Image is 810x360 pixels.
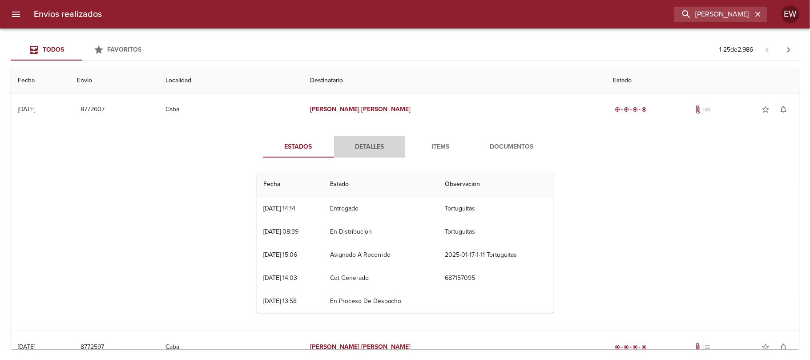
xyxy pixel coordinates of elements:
[674,7,752,22] input: buscar
[108,46,142,53] span: Favoritos
[703,105,712,114] span: No tiene pedido asociado
[615,107,620,112] span: radio_button_checked
[303,68,606,93] th: Destinatario
[263,136,548,158] div: Tabs detalle de guia
[323,243,438,267] td: Asignado A Recorrido
[5,4,27,25] button: menu
[757,45,778,54] span: Pagina anterior
[757,338,774,356] button: Agregar a favoritos
[264,251,298,259] div: [DATE] 15:06
[624,344,629,350] span: radio_button_checked
[81,342,104,353] span: 8772597
[613,105,649,114] div: Entregado
[438,197,554,220] td: Tortuguitas
[310,343,360,351] em: [PERSON_NAME]
[43,46,64,53] span: Todos
[257,172,554,313] table: Tabla de seguimiento
[694,343,703,352] span: Tiene documentos adjuntos
[761,105,770,114] span: star_border
[34,7,102,21] h6: Envios realizados
[438,220,554,243] td: Tortuguitas
[264,297,297,305] div: [DATE] 13:58
[703,343,712,352] span: No tiene pedido asociado
[70,68,158,93] th: Envio
[438,243,554,267] td: 2025-01-17-1-11 Tortuguitas
[323,172,438,197] th: Estado
[482,142,542,153] span: Documentos
[264,205,296,212] div: [DATE] 14:14
[323,290,438,313] td: En Proceso De Despacho
[323,197,438,220] td: Entregado
[257,172,323,197] th: Fecha
[158,68,303,93] th: Localidad
[339,142,400,153] span: Detalles
[438,172,554,197] th: Observacion
[641,344,647,350] span: radio_button_checked
[264,274,298,282] div: [DATE] 14:03
[782,5,799,23] div: EW
[77,101,108,118] button: 8772607
[11,68,70,93] th: Fecha
[633,107,638,112] span: radio_button_checked
[633,344,638,350] span: radio_button_checked
[77,339,108,356] button: 8772597
[779,105,788,114] span: notifications_none
[438,267,554,290] td: 687157095
[778,39,799,61] span: Pagina siguiente
[694,105,703,114] span: Tiene documentos adjuntos
[361,105,411,113] em: [PERSON_NAME]
[18,105,35,113] div: [DATE]
[641,107,647,112] span: radio_button_checked
[310,105,360,113] em: [PERSON_NAME]
[613,343,649,352] div: Entregado
[774,338,792,356] button: Activar notificaciones
[624,107,629,112] span: radio_button_checked
[18,343,35,351] div: [DATE]
[11,39,153,61] div: Tabs Envios
[761,343,770,352] span: star_border
[719,45,753,54] p: 1 - 25 de 2.986
[615,344,620,350] span: radio_button_checked
[264,228,299,235] div: [DATE] 08:39
[757,101,774,118] button: Agregar a favoritos
[774,101,792,118] button: Activar notificaciones
[411,142,471,153] span: Items
[81,104,105,115] span: 8772607
[606,68,799,93] th: Estado
[158,93,303,125] td: Caba
[779,343,788,352] span: notifications_none
[323,220,438,243] td: En Distribucion
[268,142,329,153] span: Estados
[361,343,411,351] em: [PERSON_NAME]
[323,267,438,290] td: Cot Generado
